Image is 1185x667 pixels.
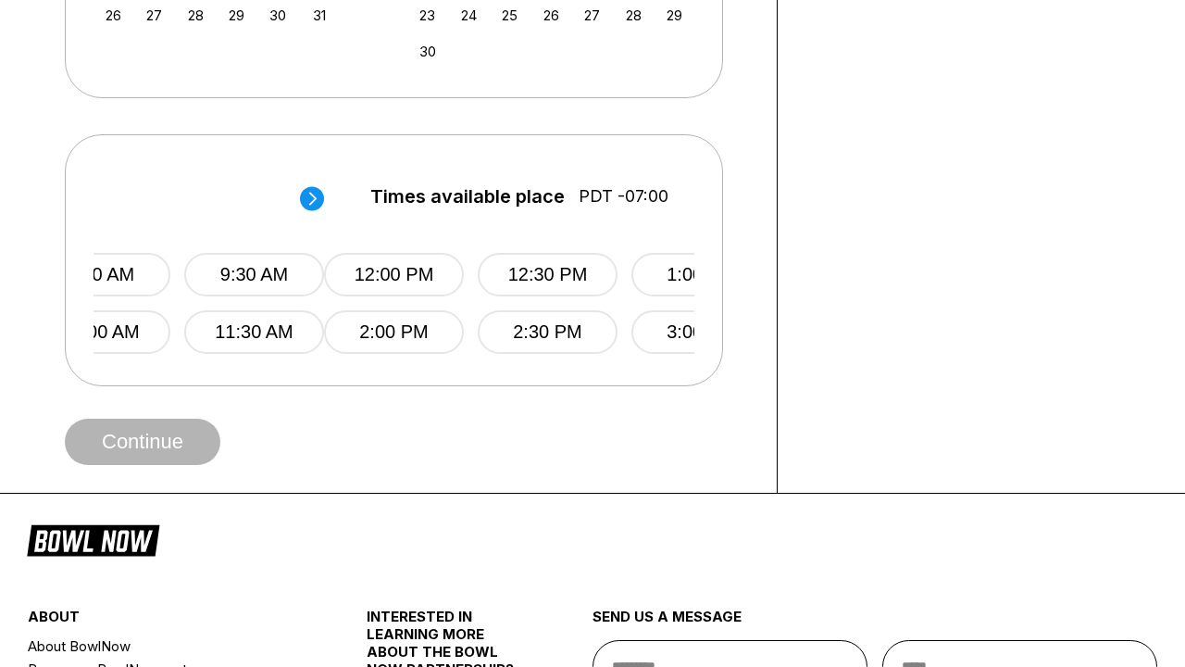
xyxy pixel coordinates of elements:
[662,3,687,28] div: Choose Saturday, November 29th, 2025
[31,310,170,354] button: 11:00 AM
[183,3,208,28] div: Choose Tuesday, October 28th, 2025
[324,253,464,296] button: 12:00 PM
[266,3,291,28] div: Choose Thursday, October 30th, 2025
[631,253,771,296] button: 1:00 PM
[415,39,440,64] div: Choose Sunday, November 30th, 2025
[306,3,331,28] div: Choose Friday, October 31st, 2025
[539,3,564,28] div: Choose Wednesday, November 26th, 2025
[324,310,464,354] button: 2:00 PM
[31,253,170,296] button: 9:00 AM
[497,3,522,28] div: Choose Tuesday, November 25th, 2025
[478,253,617,296] button: 12:30 PM
[142,3,167,28] div: Choose Monday, October 27th, 2025
[592,608,1157,640] div: send us a message
[415,3,440,28] div: Choose Sunday, November 23rd, 2025
[478,310,617,354] button: 2:30 PM
[631,310,771,354] button: 3:00 PM
[28,608,310,635] div: about
[456,3,481,28] div: Choose Monday, November 24th, 2025
[224,3,249,28] div: Choose Wednesday, October 29th, 2025
[580,3,605,28] div: Choose Thursday, November 27th, 2025
[621,3,646,28] div: Choose Friday, November 28th, 2025
[184,310,324,354] button: 11:30 AM
[28,635,310,658] a: About BowlNow
[184,253,324,296] button: 9:30 AM
[101,3,126,28] div: Choose Sunday, October 26th, 2025
[579,186,668,207] span: PDT -07:00
[370,186,565,207] span: Times available place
